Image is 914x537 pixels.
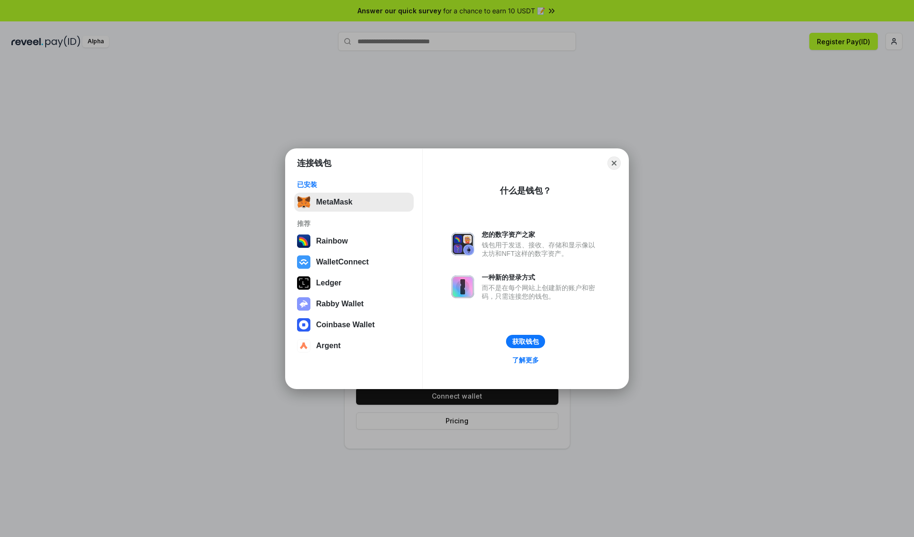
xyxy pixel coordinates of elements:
[297,157,331,169] h1: 连接钱包
[297,234,310,248] img: svg+xml,%3Csvg%20width%3D%22120%22%20height%3D%22120%22%20viewBox%3D%220%200%20120%20120%22%20fil...
[607,156,621,170] button: Close
[294,273,414,293] button: Ledger
[294,232,414,251] button: Rainbow
[294,315,414,334] button: Coinbase Wallet
[316,342,341,350] div: Argent
[297,255,310,269] img: svg+xml,%3Csvg%20width%3D%2228%22%20height%3D%2228%22%20viewBox%3D%220%200%2028%2028%22%20fill%3D...
[316,300,364,308] div: Rabby Wallet
[316,237,348,245] div: Rainbow
[500,185,551,196] div: 什么是钱包？
[512,356,539,364] div: 了解更多
[294,253,414,272] button: WalletConnect
[316,258,369,266] div: WalletConnect
[482,241,600,258] div: 钱包用于发送、接收、存储和显示像以太坊和NFT这样的数字资产。
[297,180,411,189] div: 已安装
[451,233,474,255] img: svg+xml,%3Csvg%20xmlns%3D%22http%3A%2F%2Fwww.w3.org%2F2000%2Fsvg%22%20fill%3D%22none%22%20viewBox...
[451,275,474,298] img: svg+xml,%3Csvg%20xmlns%3D%22http%3A%2F%2Fwww.w3.org%2F2000%2Fsvg%22%20fill%3D%22none%22%20viewBox...
[294,193,414,212] button: MetaMask
[297,318,310,332] img: svg+xml,%3Csvg%20width%3D%2228%22%20height%3D%2228%22%20viewBox%3D%220%200%2028%2028%22%20fill%3D...
[297,195,310,209] img: svg+xml,%3Csvg%20fill%3D%22none%22%20height%3D%2233%22%20viewBox%3D%220%200%2035%2033%22%20width%...
[297,297,310,311] img: svg+xml,%3Csvg%20xmlns%3D%22http%3A%2F%2Fwww.w3.org%2F2000%2Fsvg%22%20fill%3D%22none%22%20viewBox...
[294,294,414,313] button: Rabby Wallet
[482,273,600,282] div: 一种新的登录方式
[506,335,545,348] button: 获取钱包
[482,283,600,301] div: 而不是在每个网站上创建新的账户和密码，只需连接您的钱包。
[297,339,310,352] img: svg+xml,%3Csvg%20width%3D%2228%22%20height%3D%2228%22%20viewBox%3D%220%200%2028%2028%22%20fill%3D...
[297,276,310,290] img: svg+xml,%3Csvg%20xmlns%3D%22http%3A%2F%2Fwww.w3.org%2F2000%2Fsvg%22%20width%3D%2228%22%20height%3...
[507,354,545,366] a: 了解更多
[297,219,411,228] div: 推荐
[294,336,414,355] button: Argent
[316,321,375,329] div: Coinbase Wallet
[482,230,600,239] div: 您的数字资产之家
[316,279,341,287] div: Ledger
[512,337,539,346] div: 获取钱包
[316,198,352,206] div: MetaMask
